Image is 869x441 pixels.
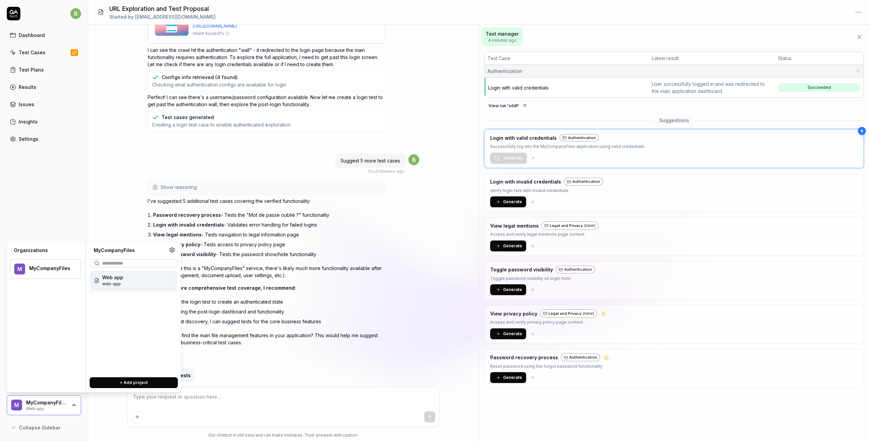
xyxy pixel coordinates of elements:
button: Generate [490,372,526,383]
button: Generate [490,241,526,251]
p: Verify login fails with invalid credentials [490,187,603,194]
span: View privacy policy [153,242,200,247]
span: Succeeded [778,83,861,92]
li: Then exploring the post-login dashboard and functionality [153,307,385,317]
a: Organization settings [169,247,175,255]
li: - Tests the "Mot de passe oublié ?" functionality [153,210,385,220]
span: (new) [583,310,594,317]
div: , 3 minutes ago [367,168,404,174]
button: Collapse Sidebar [7,421,81,434]
p: Access and verify legal mentions page content [490,231,598,238]
button: MMyCompanyFilesWeb app [7,395,81,416]
p: Toggle password visibility on login form [490,275,595,282]
a: Legal and Privacy(new) [541,222,598,230]
p: Where would I find the main file management features in your application? This would help me sugg... [148,332,385,346]
button: Add attachment [132,411,143,422]
a: Login with valid credentials [488,85,549,91]
div: ★ [858,127,866,135]
span: Toggle password visibility [153,251,216,257]
div: Started by [109,13,216,20]
span: To provide more comprehensive test coverage, I recommend: [148,285,296,291]
button: b [70,7,81,20]
button: MMyCompanyFiles [10,259,81,279]
span: Password recovery process [153,212,221,218]
div: Organizations [10,247,81,254]
li: - Tests the password show/hide functionality [153,249,385,259]
span: b [70,8,81,19]
span: Generate [503,199,522,205]
button: Generate [490,153,527,164]
div: MyCompanyFiles [29,265,72,271]
span: Collapse Sidebar [19,424,61,431]
span: M [14,264,25,274]
button: + Add project [90,377,178,388]
th: Status [775,52,863,65]
span: Generate [503,243,522,249]
a: Results [7,80,81,94]
span: M [11,400,22,410]
th: Test Case [485,52,649,65]
a: Settings [7,132,81,146]
h3: Password recovery process [490,354,558,361]
p: Access and verify privacy policy page content [490,319,607,326]
div: Suggestions [90,270,178,372]
a: [URL][DOMAIN_NAME] [193,23,378,29]
button: Generate [490,196,526,207]
span: Checking what authentication configs are available for login [152,81,286,88]
p: Perfect! I can see there's a username/password configuration available. Now let me create a login... [148,94,385,108]
a: Legal and Privacy(new) [540,309,597,318]
p: Reset password using the forgot password functionality [490,363,610,370]
th: Latest result [649,52,775,65]
div: Issues [19,101,34,108]
div: Legal and Privacy [540,309,597,318]
a: Authentication [559,134,599,142]
li: - Validates error handling for failed logins [153,220,385,230]
div: Web app [26,405,67,411]
span: Suggestions [654,117,695,124]
span: Web app [102,274,123,281]
button: Show reasoning [148,180,385,194]
span: Show reasoning [161,184,197,191]
div: MyCompanyFiles [26,400,67,406]
p: I've suggested 5 additional test cases covering the verified functionality: [148,197,385,205]
button: Generate [490,328,526,339]
span: You [367,169,375,174]
div: Results [19,83,36,91]
p: Successfully log into the MyCompanyFiles application using valid credentials [490,143,644,150]
span: View legal mentions [153,232,202,237]
span: b [408,154,419,165]
div: Insights [19,118,38,125]
p: However, since this is a "MyCompanyFiles" service, there's likely much more functionality availab... [148,265,385,279]
span: Generate [503,287,522,293]
span: Login with invalid credentials [153,222,224,228]
a: Authentication [564,178,603,186]
a: Insights [7,115,81,128]
div: MyCompanyFiles [90,247,169,254]
h3: Login with valid credentials [490,134,557,141]
span: Suggest 5 more test cases [340,158,400,164]
span: Generate [503,375,522,381]
div: User successfully logged in and was redirected to the main application dashboard. [652,80,773,95]
h3: View legal mentions [490,222,539,229]
a: Dashboard [7,28,81,42]
span: Generate [504,155,523,161]
h1: URL Exploration and Test Proposal [109,4,216,13]
button: Test manager4 minutes ago [482,27,523,46]
div: Configs info retrieved (4 found) [162,74,238,81]
span: Test manager [486,30,519,37]
span: Intent Score: 5 % [193,31,224,37]
a: Authentication [556,266,595,274]
button: Generate [490,284,526,295]
a: Issues [7,98,81,111]
a: Authentication [561,353,600,362]
li: Based on that discovery, I can suggest tests for the core business features [153,317,385,326]
img: Authentification [155,16,189,36]
span: Creating a login test case to enable authenticated exploration [152,121,291,128]
li: First running the login test to create an authenticated state [153,297,385,307]
div: Test cases generated [162,114,214,121]
span: Authentication [487,68,522,75]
